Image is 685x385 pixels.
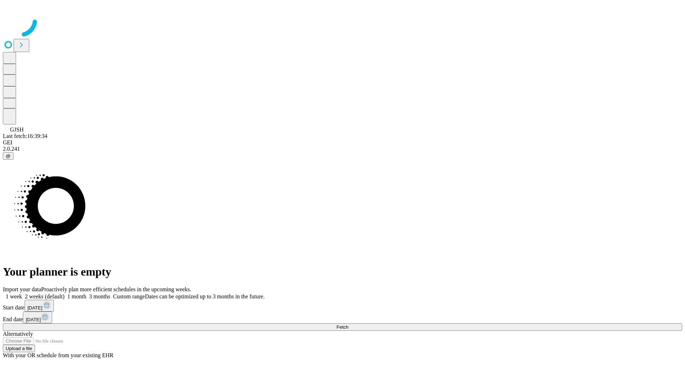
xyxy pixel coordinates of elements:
[26,317,41,322] span: [DATE]
[3,286,41,292] span: Import your data
[25,300,54,312] button: [DATE]
[6,293,22,299] span: 1 week
[113,293,145,299] span: Custom range
[3,265,682,278] h1: Your planner is empty
[27,305,42,310] span: [DATE]
[3,352,113,358] span: With your OR schedule from your existing EHR
[3,133,47,139] span: Last fetch: 16:39:34
[3,331,33,337] span: Alternatively
[3,345,35,352] button: Upload a file
[25,293,65,299] span: 2 weeks (default)
[23,312,52,323] button: [DATE]
[3,146,682,152] div: 2.0.241
[41,286,191,292] span: Proactively plan more efficient schedules in the upcoming weeks.
[3,312,682,323] div: End date
[3,139,682,146] div: GEI
[3,152,14,160] button: @
[89,293,110,299] span: 3 months
[6,153,11,159] span: @
[10,127,24,133] span: GJSH
[3,323,682,331] button: Fetch
[3,300,682,312] div: Start date
[67,293,86,299] span: 1 month
[145,293,264,299] span: Dates can be optimized up to 3 months in the future.
[336,324,348,330] span: Fetch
